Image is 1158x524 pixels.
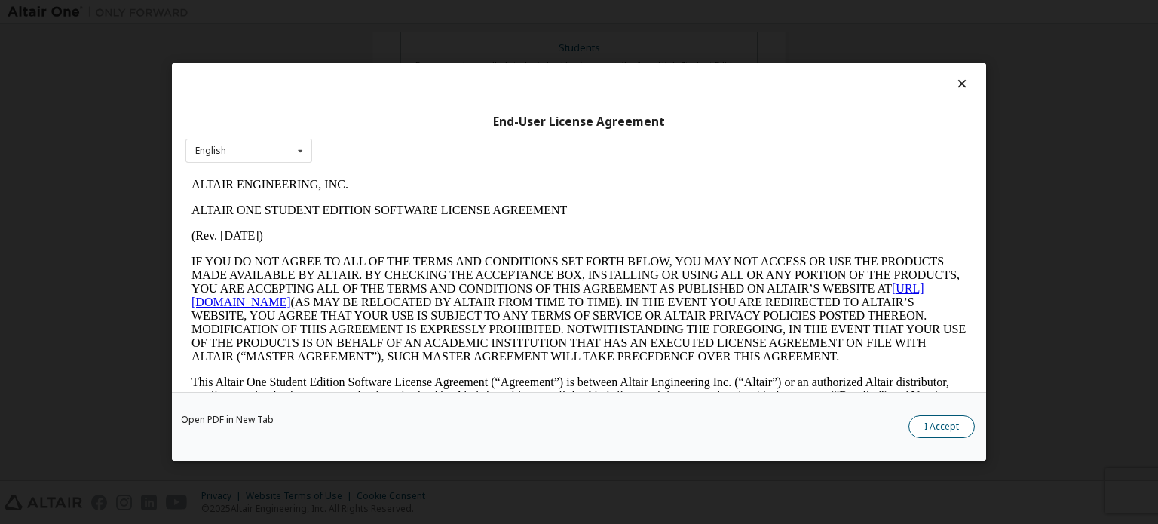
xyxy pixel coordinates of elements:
[6,32,781,45] p: ALTAIR ONE STUDENT EDITION SOFTWARE LICENSE AGREEMENT
[195,146,226,155] div: English
[6,6,781,20] p: ALTAIR ENGINEERING, INC.
[181,415,274,424] a: Open PDF in New Tab
[6,204,781,258] p: This Altair One Student Edition Software License Agreement (“Agreement”) is between Altair Engine...
[6,110,739,136] a: [URL][DOMAIN_NAME]
[6,83,781,192] p: IF YOU DO NOT AGREE TO ALL OF THE TERMS AND CONDITIONS SET FORTH BELOW, YOU MAY NOT ACCESS OR USE...
[908,415,975,438] button: I Accept
[185,115,973,130] div: End-User License Agreement
[6,57,781,71] p: (Rev. [DATE])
